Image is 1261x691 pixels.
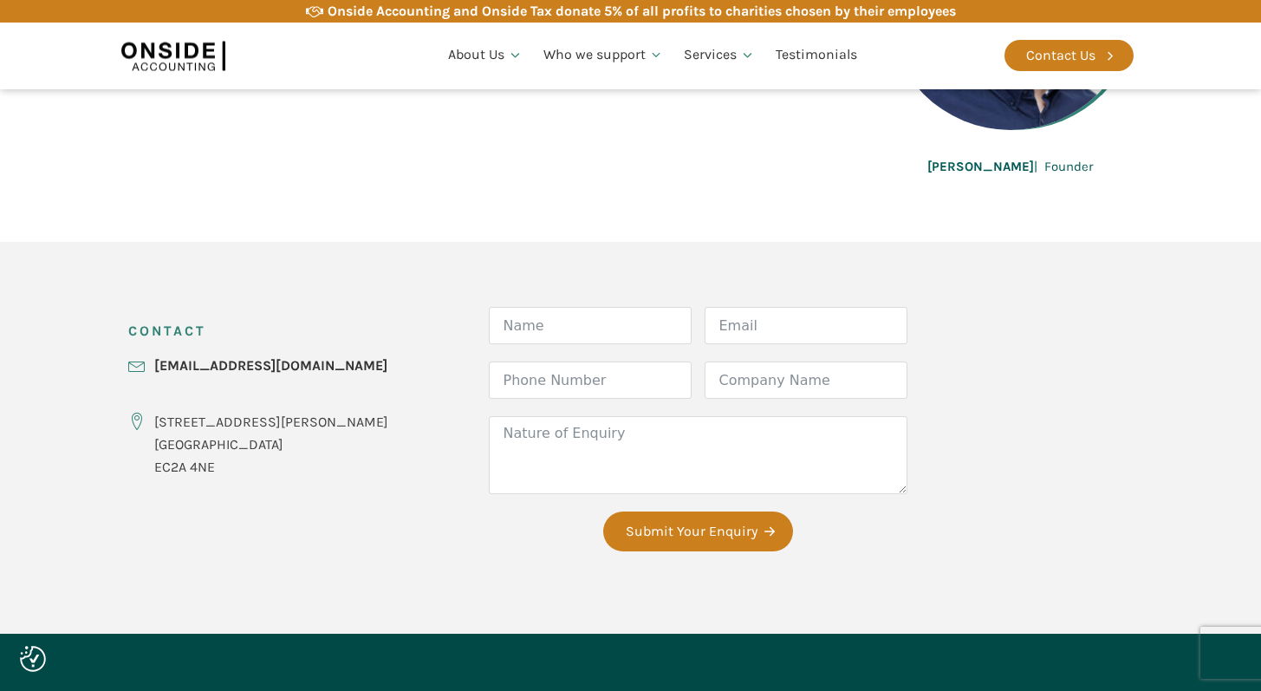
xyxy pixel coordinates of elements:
[438,26,533,85] a: About Us
[20,646,46,672] img: Revisit consent button
[489,307,692,344] input: Name
[705,362,907,399] input: Company Name
[154,411,388,478] div: [STREET_ADDRESS][PERSON_NAME] [GEOGRAPHIC_DATA] EC2A 4NE
[1004,40,1134,71] a: Contact Us
[533,26,674,85] a: Who we support
[489,416,907,494] textarea: Nature of Enquiry
[489,362,692,399] input: Phone Number
[20,646,46,672] button: Consent Preferences
[121,36,225,75] img: Onside Accounting
[705,307,907,344] input: Email
[927,156,1093,177] div: | Founder
[765,26,868,85] a: Testimonials
[1026,44,1095,67] div: Contact Us
[673,26,765,85] a: Services
[128,307,206,355] h3: CONTACT
[603,512,793,551] button: Submit Your Enquiry
[154,355,387,377] a: [EMAIL_ADDRESS][DOMAIN_NAME]
[927,159,1034,174] b: [PERSON_NAME]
